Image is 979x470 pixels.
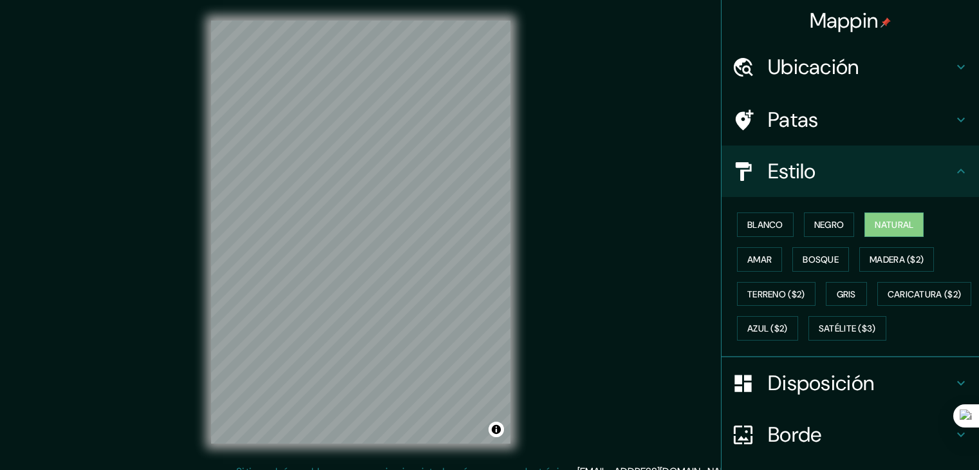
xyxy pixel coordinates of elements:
[737,247,782,272] button: Amar
[826,282,867,306] button: Gris
[211,21,510,444] canvas: Mapa
[768,370,874,397] font: Disposición
[837,288,856,300] font: Gris
[722,41,979,93] div: Ubicación
[804,212,855,237] button: Negro
[747,219,783,230] font: Blanco
[722,357,979,409] div: Disposición
[814,219,844,230] font: Negro
[737,316,798,341] button: Azul ($2)
[737,282,816,306] button: Terreno ($2)
[792,247,849,272] button: Bosque
[722,94,979,146] div: Patas
[489,422,504,437] button: Activar o desactivar atribución
[810,7,879,34] font: Mappin
[747,323,788,335] font: Azul ($2)
[875,219,913,230] font: Natural
[768,158,816,185] font: Estilo
[808,316,886,341] button: Satélite ($3)
[722,146,979,197] div: Estilo
[877,282,972,306] button: Caricatura ($2)
[859,247,934,272] button: Madera ($2)
[768,106,819,133] font: Patas
[881,17,891,28] img: pin-icon.png
[768,421,822,448] font: Borde
[870,254,924,265] font: Madera ($2)
[819,323,876,335] font: Satélite ($3)
[737,212,794,237] button: Blanco
[864,212,924,237] button: Natural
[864,420,965,456] iframe: Lanzador de widgets de ayuda
[722,409,979,460] div: Borde
[803,254,839,265] font: Bosque
[888,288,962,300] font: Caricatura ($2)
[747,288,805,300] font: Terreno ($2)
[747,254,772,265] font: Amar
[768,53,859,80] font: Ubicación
